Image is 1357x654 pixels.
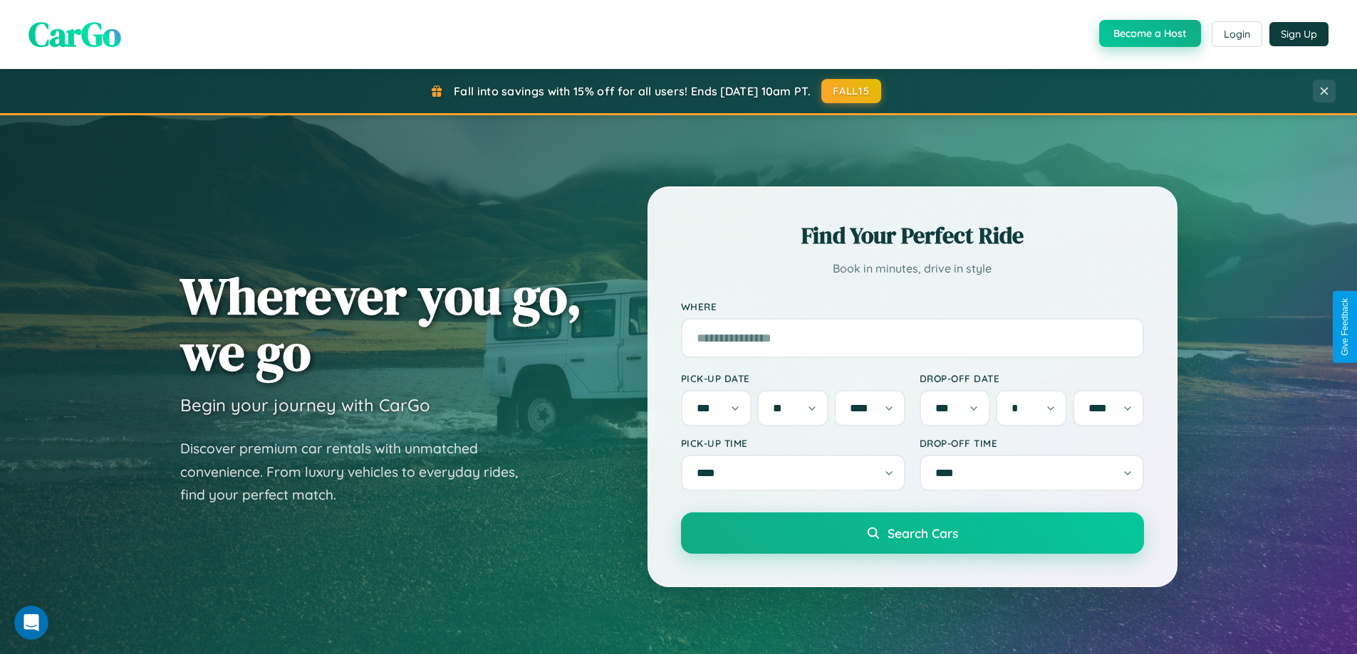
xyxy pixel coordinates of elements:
h2: Find Your Perfect Ride [681,220,1144,251]
button: Login [1212,21,1262,47]
button: Sign Up [1269,22,1329,46]
span: Fall into savings with 15% off for all users! Ends [DATE] 10am PT. [454,84,811,98]
h3: Begin your journey with CarGo [180,394,430,416]
label: Pick-up Date [681,372,905,384]
p: Discover premium car rentals with unmatched convenience. From luxury vehicles to everyday rides, ... [180,437,536,507]
p: Book in minutes, drive in style [681,258,1144,279]
label: Drop-off Time [920,437,1144,449]
label: Pick-up Time [681,437,905,449]
button: FALL15 [821,79,881,103]
span: CarGo [28,11,121,58]
iframe: Intercom live chat [14,606,48,640]
span: Search Cars [888,525,958,541]
button: Search Cars [681,512,1144,554]
button: Become a Host [1099,20,1201,47]
h1: Wherever you go, we go [180,268,582,380]
div: Give Feedback [1340,298,1350,356]
label: Where [681,300,1144,312]
label: Drop-off Date [920,372,1144,384]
